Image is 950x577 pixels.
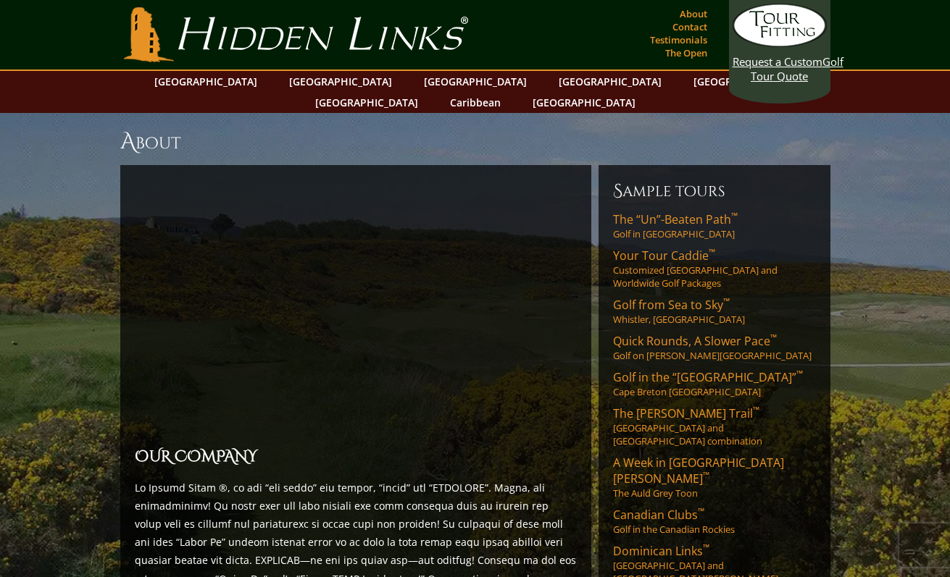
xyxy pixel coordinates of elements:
[120,127,830,156] h1: About
[613,297,730,313] span: Golf from Sea to Sky
[613,248,816,290] a: Your Tour Caddie™Customized [GEOGRAPHIC_DATA] and Worldwide Golf Packages
[613,507,816,536] a: Canadian Clubs™Golf in the Canadian Rockies
[686,71,804,92] a: [GEOGRAPHIC_DATA]
[613,211,816,240] a: The “Un”-Beaten Path™Golf in [GEOGRAPHIC_DATA]
[613,455,816,500] a: A Week in [GEOGRAPHIC_DATA][PERSON_NAME]™The Auld Grey Toon
[613,507,704,523] span: Canadian Clubs
[733,54,822,69] span: Request a Custom
[613,369,816,398] a: Golf in the “[GEOGRAPHIC_DATA]”™Cape Breton [GEOGRAPHIC_DATA]
[733,4,827,83] a: Request a CustomGolf Tour Quote
[613,297,816,326] a: Golf from Sea to Sky™Whistler, [GEOGRAPHIC_DATA]
[613,455,784,487] span: A Week in [GEOGRAPHIC_DATA][PERSON_NAME]
[709,246,715,258] sup: ™
[417,71,534,92] a: [GEOGRAPHIC_DATA]
[613,248,715,264] span: Your Tour Caddie
[731,210,738,222] sup: ™
[613,405,759,421] span: The [PERSON_NAME] Trail
[770,332,777,344] sup: ™
[613,333,777,349] span: Quick Rounds, A Slower Pace
[551,71,669,92] a: [GEOGRAPHIC_DATA]
[613,211,738,227] span: The “Un”-Beaten Path
[135,188,577,437] iframe: Why-Sir-Nick-joined-Hidden-Links
[703,469,709,481] sup: ™
[308,92,425,113] a: [GEOGRAPHIC_DATA]
[703,542,709,554] sup: ™
[613,369,803,385] span: Golf in the “[GEOGRAPHIC_DATA]”
[669,17,711,37] a: Contact
[796,368,803,380] sup: ™
[753,404,759,416] sup: ™
[135,445,577,470] h2: OUR COMPANY
[613,180,816,203] h6: Sample Tours
[282,71,399,92] a: [GEOGRAPHIC_DATA]
[646,30,711,50] a: Testimonials
[147,71,264,92] a: [GEOGRAPHIC_DATA]
[676,4,711,24] a: About
[613,333,816,362] a: Quick Rounds, A Slower Pace™Golf on [PERSON_NAME][GEOGRAPHIC_DATA]
[525,92,643,113] a: [GEOGRAPHIC_DATA]
[613,405,816,447] a: The [PERSON_NAME] Trail™[GEOGRAPHIC_DATA] and [GEOGRAPHIC_DATA] combination
[613,543,709,559] span: Dominican Links
[698,505,704,518] sup: ™
[723,295,730,308] sup: ™
[662,43,711,63] a: The Open
[443,92,508,113] a: Caribbean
